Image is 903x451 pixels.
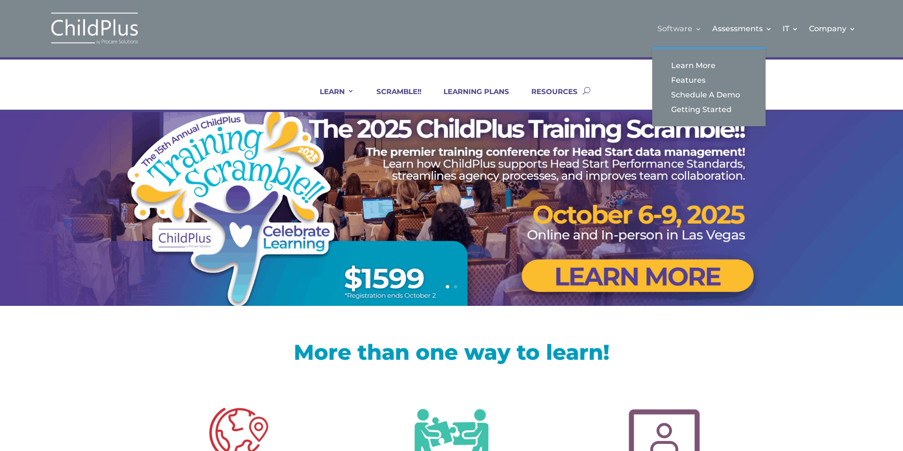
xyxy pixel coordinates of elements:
a: 2 [454,285,457,288]
a: Company [809,9,856,48]
a: IT [783,9,799,48]
h1: More than one way to learn! [149,341,754,367]
a: 1 [446,285,449,288]
a: LEARN [308,87,354,110]
a: Features [662,73,756,87]
a: Schedule A Demo [662,87,756,102]
a: Software [657,9,702,48]
a: Getting Started [662,102,756,117]
a: SCRAMBLE!! [365,87,421,110]
a: Learn More [662,58,756,73]
a: Assessments [712,9,772,48]
a: RESOURCES [520,87,578,110]
a: LEARNING PLANS [432,87,509,110]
